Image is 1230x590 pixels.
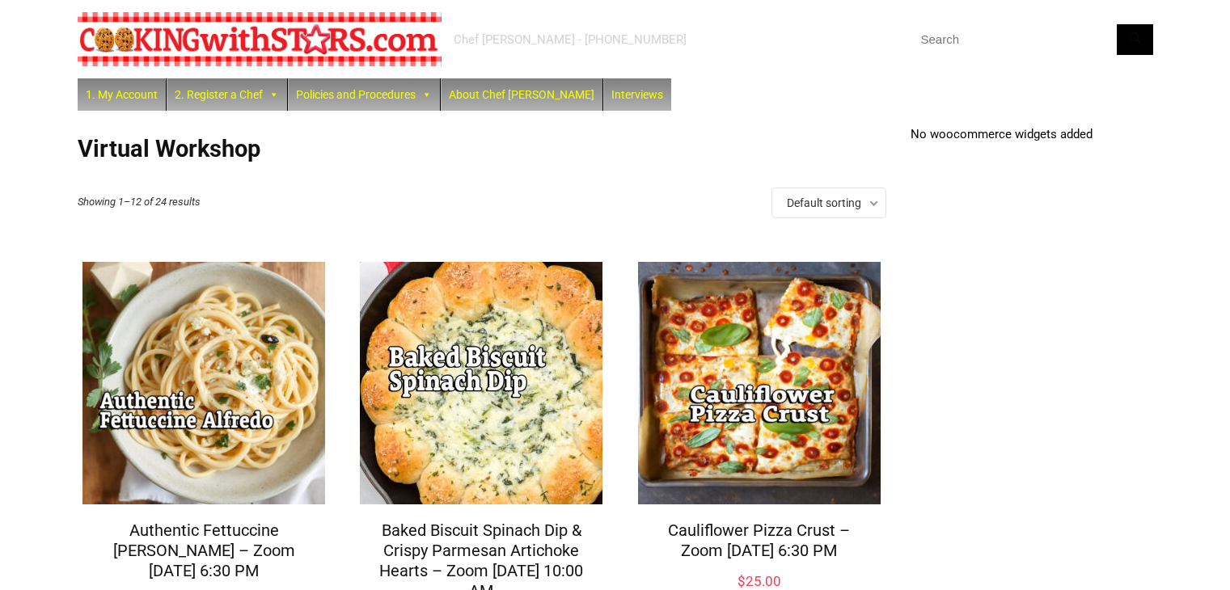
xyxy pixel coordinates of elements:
[633,258,884,508] img: Cauliflower Pizza Crust – Zoom Monday Aug 18, 2025 @ 6:30 PM
[787,196,861,209] span: Default sorting
[78,12,442,66] img: Chef Paula's Cooking With Stars
[738,573,746,589] span: $
[603,78,671,111] a: Interviews
[454,32,687,48] div: Chef [PERSON_NAME] - [PHONE_NUMBER]
[78,78,166,111] a: 1. My Account
[288,78,440,111] a: Policies and Procedures
[738,573,781,589] bdi: 25.00
[1117,24,1153,55] button: Search
[441,78,602,111] a: About Chef [PERSON_NAME]
[668,520,850,560] a: Cauliflower Pizza Crust – Zoom [DATE] 6:30 PM
[911,24,1153,55] input: Search
[78,258,329,508] img: Authentic Fettuccine Alfredo – Zoom Monday March 3, 2025 @ 6:30 PM
[356,258,607,508] img: Baked Biscuit Spinach Dip & Crispy Parmesan Artichoke Hearts – Zoom Sunday Feb 2, 2025 @ 10:00 AM
[78,188,209,217] p: Showing 1–12 of 24 results
[78,135,886,162] h1: Virtual Workshop
[113,520,295,580] a: Authentic Fettuccine [PERSON_NAME] – Zoom [DATE] 6:30 PM
[167,78,287,111] a: 2. Register a Chef
[911,127,1153,141] p: No woocommerce widgets added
